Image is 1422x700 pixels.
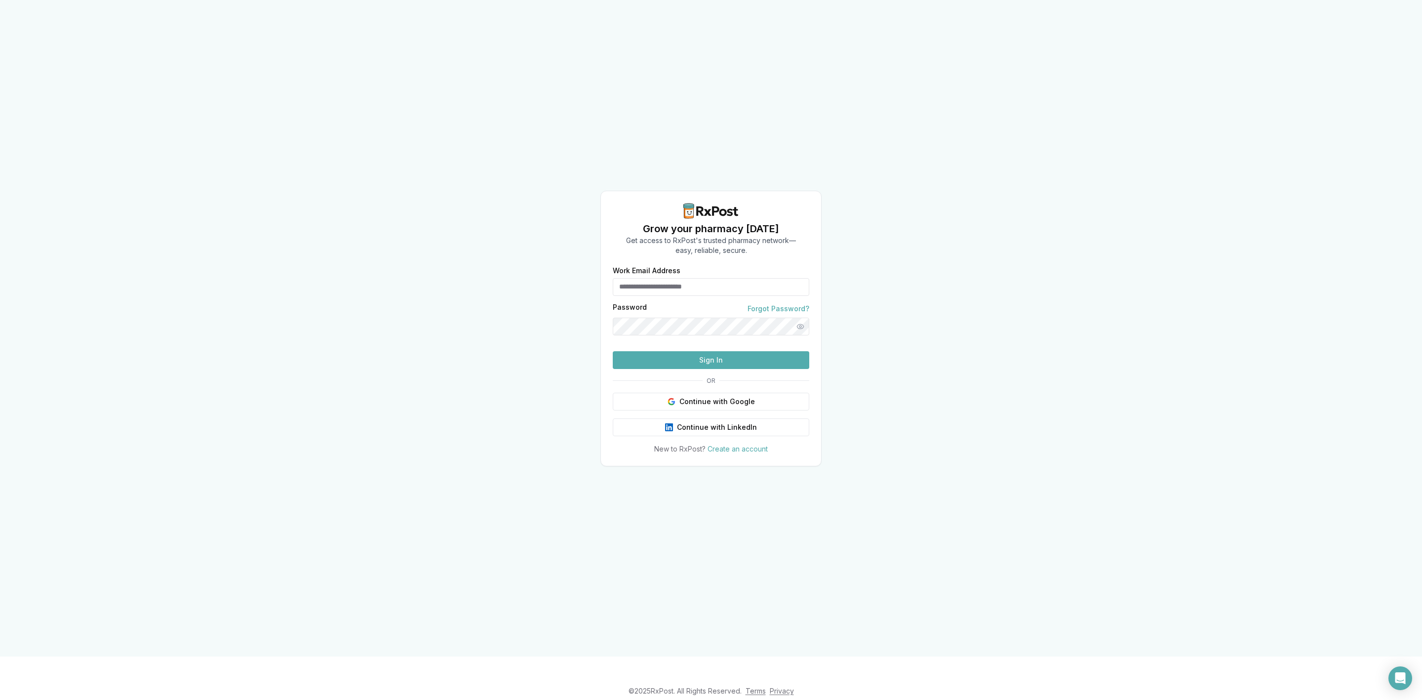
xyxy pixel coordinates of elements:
[613,304,647,314] label: Password
[668,398,675,406] img: Google
[1388,666,1412,690] div: Open Intercom Messenger
[703,377,719,385] span: OR
[708,445,768,453] a: Create an account
[748,304,809,314] a: Forgot Password?
[626,222,796,236] h1: Grow your pharmacy [DATE]
[613,267,809,274] label: Work Email Address
[770,687,794,695] a: Privacy
[654,445,706,453] span: New to RxPost?
[613,393,809,411] button: Continue with Google
[665,423,673,431] img: LinkedIn
[791,318,809,335] button: Show password
[746,687,766,695] a: Terms
[626,236,796,255] p: Get access to RxPost's trusted pharmacy network— easy, reliable, secure.
[613,418,809,436] button: Continue with LinkedIn
[613,351,809,369] button: Sign In
[679,203,743,219] img: RxPost Logo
